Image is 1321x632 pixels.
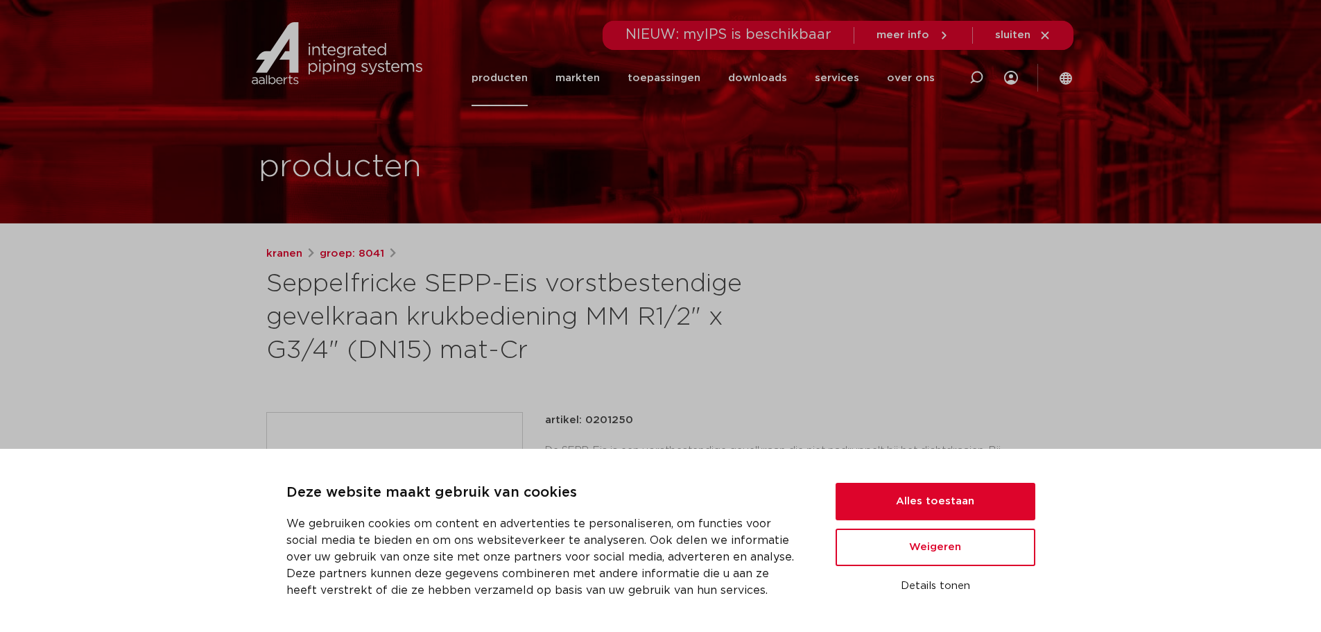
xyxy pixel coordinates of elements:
a: producten [472,50,528,106]
h1: Seppelfricke SEPP-Eis vorstbestendige gevelkraan krukbediening MM R1/2" x G3/4" (DN15) mat-Cr [266,268,787,368]
nav: Menu [472,50,935,106]
a: kranen [266,246,302,262]
div: De SEPP-Eis is een vorstbestendige gevelkraan die niet nadruppelt bij het dichtdraaien. Bij bevri... [545,440,1055,579]
a: toepassingen [628,50,700,106]
p: Deze website maakt gebruik van cookies [286,482,802,504]
span: meer info [877,30,929,40]
p: We gebruiken cookies om content en advertenties te personaliseren, om functies voor social media ... [286,515,802,599]
button: Alles toestaan [836,483,1035,520]
a: downloads [728,50,787,106]
span: NIEUW: myIPS is beschikbaar [625,28,831,42]
span: sluiten [995,30,1030,40]
a: over ons [887,50,935,106]
a: meer info [877,29,950,42]
h1: producten [259,145,422,189]
button: Weigeren [836,529,1035,566]
button: Details tonen [836,574,1035,598]
a: services [815,50,859,106]
p: artikel: 0201250 [545,412,633,429]
a: groep: 8041 [320,246,384,262]
a: sluiten [995,29,1051,42]
div: my IPS [1004,50,1018,106]
a: markten [555,50,600,106]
